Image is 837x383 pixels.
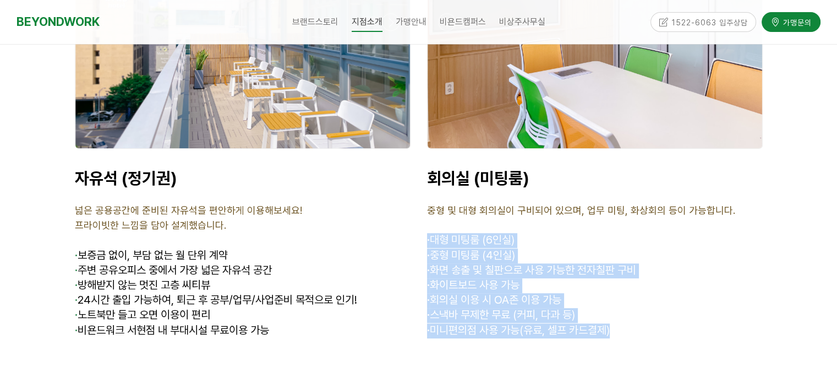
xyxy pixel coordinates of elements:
[427,323,430,337] strong: ·
[75,219,226,231] span: 프라이빗한 느낌을 담아 설계했습니다.
[17,12,100,32] a: BEYONDWORK
[75,204,302,216] span: 넓은 공용공간에 준비된 자유석을 편안하게 이용해보세요!
[427,168,529,188] strong: 회의실 (미팅룸)
[75,323,78,337] strong: ·
[427,293,561,306] span: 회의실 이용 시 OA존 이용 가능
[75,308,78,321] strong: ·
[75,278,210,292] span: 방해받지 않는 멋진 고층 씨티뷰
[493,8,552,36] a: 비상주사무실
[75,293,357,306] span: 24시간 출입 가능하여, 퇴근 후 공부/업무/사업준비 목적으로 인기!
[427,204,735,216] span: 중형 및 대형 회의실이 구비되어 있으며, 업무 미팅, 화상회의 등이 가능합니다.
[430,233,515,246] span: 대형 미팅룸 (6인실)
[345,8,389,36] a: 지점소개
[427,233,430,246] span: ·
[440,17,486,27] span: 비욘드캠퍼스
[427,323,610,337] span: 미니편의점 사용 가능(유료, 셀프 카드결제)
[75,293,78,306] strong: ·
[75,278,78,292] strong: ·
[75,323,269,337] span: 비욘드워크 서현점 내 부대시설 무료이용 가능
[75,168,177,188] span: 자유석 (정기권)
[396,17,426,27] span: 가맹안내
[292,17,338,27] span: 브랜드스토리
[75,249,78,262] span: ·
[780,17,812,28] span: 가맹문의
[427,293,430,306] strong: ·
[427,308,575,321] span: 스낵바 무제한 무료 (커피, 다과 등)
[427,263,430,277] strong: ·
[427,249,430,262] strong: ·
[427,308,430,321] strong: ·
[427,278,430,292] strong: ·
[75,263,78,277] strong: ·
[499,17,545,27] span: 비상주사무실
[427,249,515,262] span: 중형 미팅룸 (4인실)
[427,278,519,292] span: 화이트보드 사용 가능
[352,13,382,32] span: 지점소개
[75,308,210,321] span: 노트북만 들고 오면 이용이 편리
[286,8,345,36] a: 브랜드스토리
[433,8,493,36] a: 비욘드캠퍼스
[427,263,636,277] span: 화면 송출 및 칠판으로 사용 가능한 전자칠판 구비
[78,249,228,262] span: 보증금 없이, 부담 없는 월 단위 계약
[762,12,820,31] a: 가맹문의
[389,8,433,36] a: 가맹안내
[75,263,272,277] span: 주변 공유오피스 중에서 가장 넓은 자유석 공간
